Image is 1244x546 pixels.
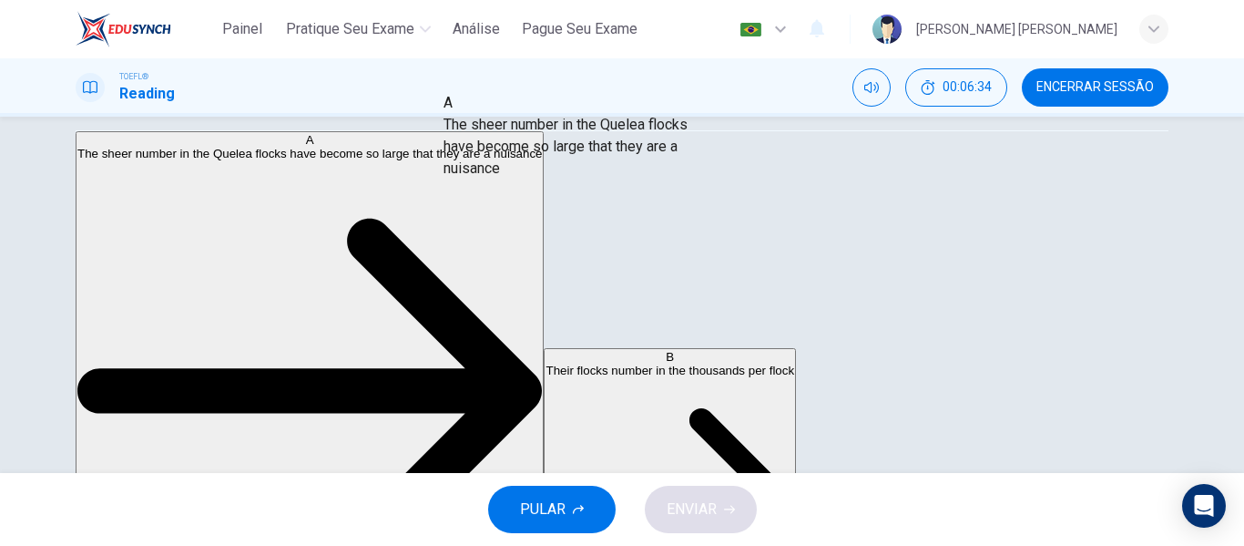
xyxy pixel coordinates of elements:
[77,133,542,147] div: A
[1182,484,1226,528] div: Open Intercom Messenger
[943,80,992,95] span: 00:06:34
[286,18,414,40] span: Pratique seu exame
[522,18,637,40] span: Pague Seu Exame
[515,13,645,46] button: Pague Seu Exame
[905,68,1007,107] div: Esconder
[119,70,148,83] span: TOEFL®
[119,83,175,105] h1: Reading
[488,486,616,533] button: PULAR
[520,497,566,522] span: PULAR
[222,18,262,40] span: Painel
[453,18,500,40] span: Análise
[279,13,438,46] button: Pratique seu exame
[916,18,1117,40] div: [PERSON_NAME] [PERSON_NAME]
[905,68,1007,107] button: 00:06:34
[76,11,213,47] a: EduSynch logo
[872,15,902,44] img: Profile picture
[77,147,542,160] span: The sheer number in the Quelea flocks have become so large that they are a nuisance
[445,13,507,46] button: Análise
[1036,80,1154,95] span: Encerrar Sessão
[76,11,171,47] img: EduSynch logo
[213,13,271,46] button: Painel
[852,68,891,107] div: Silenciar
[546,350,794,364] div: B
[1022,68,1168,107] button: Encerrar Sessão
[739,23,762,36] img: pt
[546,364,794,377] span: Their flocks number in the thousands per flock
